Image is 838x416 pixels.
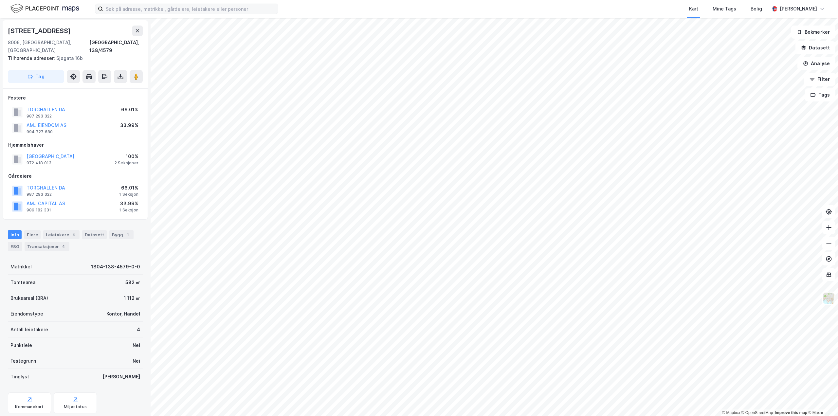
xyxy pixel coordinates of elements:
[15,404,44,409] div: Kommunekart
[8,172,142,180] div: Gårdeiere
[8,94,142,102] div: Festere
[119,184,138,192] div: 66.01%
[60,243,67,250] div: 4
[25,242,69,251] div: Transaksjoner
[133,341,140,349] div: Nei
[722,410,740,415] a: Mapbox
[89,39,143,54] div: [GEOGRAPHIC_DATA], 138/4579
[115,153,138,160] div: 100%
[10,3,79,14] img: logo.f888ab2527a4732fd821a326f86c7f29.svg
[775,410,807,415] a: Improve this map
[805,385,838,416] div: Kontrollprogram for chat
[103,4,278,14] input: Søk på adresse, matrikkel, gårdeiere, leietakere eller personer
[119,200,138,208] div: 33.99%
[91,263,140,271] div: 1804-138-4579-0-0
[8,54,137,62] div: Sjøgata 16b
[10,357,36,365] div: Festegrunn
[795,41,835,54] button: Datasett
[70,231,77,238] div: 4
[805,88,835,101] button: Tags
[82,230,107,239] div: Datasett
[8,26,72,36] div: [STREET_ADDRESS]
[137,326,140,334] div: 4
[10,310,43,318] div: Eiendomstype
[823,292,835,304] img: Z
[8,39,89,54] div: 8006, [GEOGRAPHIC_DATA], [GEOGRAPHIC_DATA]
[124,231,131,238] div: 1
[133,357,140,365] div: Nei
[109,230,134,239] div: Bygg
[780,5,817,13] div: [PERSON_NAME]
[120,121,138,129] div: 33.99%
[64,404,87,409] div: Miljøstatus
[8,55,56,61] span: Tilhørende adresser:
[27,129,53,135] div: 994 727 680
[125,279,140,286] div: 582 ㎡
[27,114,52,119] div: 987 293 322
[10,373,29,381] div: Tinglyst
[8,242,22,251] div: ESG
[10,326,48,334] div: Antall leietakere
[102,373,140,381] div: [PERSON_NAME]
[10,294,48,302] div: Bruksareal (BRA)
[27,160,51,166] div: 972 418 013
[8,230,22,239] div: Info
[713,5,736,13] div: Mine Tags
[106,310,140,318] div: Kontor, Handel
[804,73,835,86] button: Filter
[805,385,838,416] iframe: Chat Widget
[8,141,142,149] div: Hjemmelshaver
[121,106,138,114] div: 66.01%
[119,208,138,213] div: 1 Seksjon
[751,5,762,13] div: Bolig
[10,279,37,286] div: Tomteareal
[10,263,32,271] div: Matrikkel
[124,294,140,302] div: 1 112 ㎡
[8,70,64,83] button: Tag
[115,160,138,166] div: 2 Seksjoner
[797,57,835,70] button: Analyse
[741,410,773,415] a: OpenStreetMap
[689,5,698,13] div: Kart
[27,208,51,213] div: 989 182 331
[791,26,835,39] button: Bokmerker
[10,341,32,349] div: Punktleie
[119,192,138,197] div: 1 Seksjon
[24,230,41,239] div: Eiere
[43,230,80,239] div: Leietakere
[27,192,52,197] div: 987 293 322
